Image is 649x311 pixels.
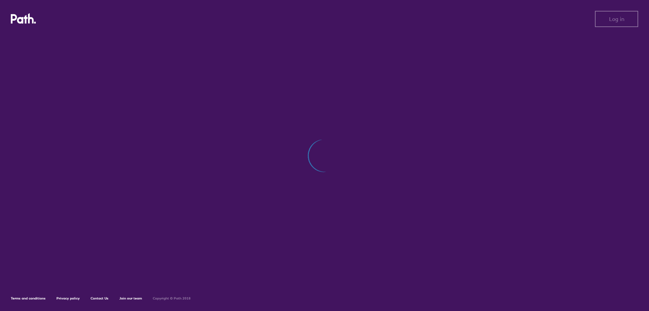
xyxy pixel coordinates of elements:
span: Log in [609,16,624,22]
a: Privacy policy [56,296,80,301]
a: Contact Us [91,296,109,301]
a: Join our team [119,296,142,301]
a: Terms and conditions [11,296,46,301]
button: Log in [595,11,638,27]
h6: Copyright © Path 2018 [153,296,191,301]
